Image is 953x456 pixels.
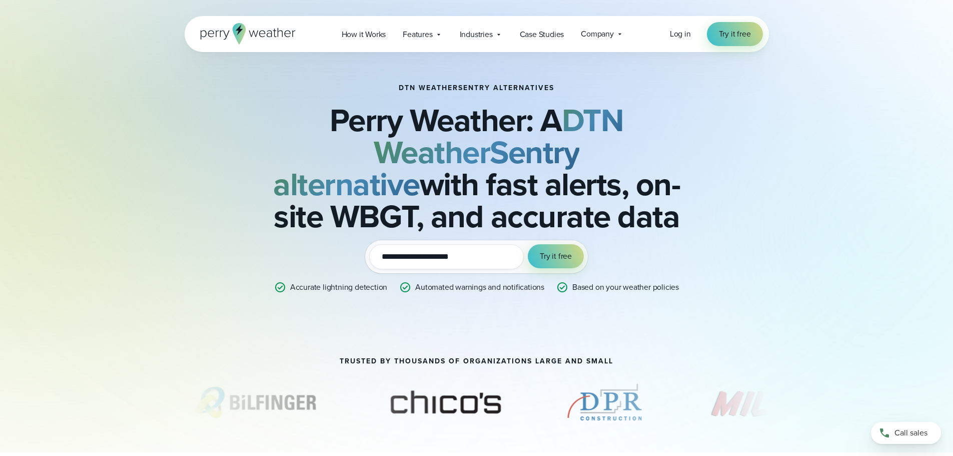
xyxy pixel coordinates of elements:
[871,422,941,444] a: Call sales
[290,281,387,293] p: Accurate lightning detection
[333,24,395,45] a: How it Works
[342,29,386,41] span: How it Works
[894,427,927,439] span: Call sales
[273,97,623,208] strong: DTN WeatherSentry alternative
[460,29,493,41] span: Industries
[399,84,554,92] h1: DTN WeatherSentry Alternatives
[693,377,835,427] img: Milos.svg
[572,281,679,293] p: Based on your weather policies
[719,28,751,40] span: Try it free
[565,377,645,427] img: DPR-Construction.svg
[581,28,614,40] span: Company
[670,28,691,40] a: Log in
[511,24,573,45] a: Case Studies
[540,250,572,262] span: Try it free
[184,377,326,427] div: 1 of 11
[184,377,326,427] img: Bilfinger.svg
[693,377,835,427] div: 4 of 11
[528,244,584,268] button: Try it free
[375,377,517,427] img: Chicos.svg
[235,104,719,232] h2: Perry Weather: A with fast alerts, on-site WBGT, and accurate data
[415,281,544,293] p: Automated warnings and notifications
[185,377,769,432] div: slideshow
[565,377,645,427] div: 3 of 11
[403,29,432,41] span: Features
[707,22,763,46] a: Try it free
[520,29,564,41] span: Case Studies
[340,357,613,365] h2: Trusted by thousands of organizations large and small
[375,377,517,427] div: 2 of 11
